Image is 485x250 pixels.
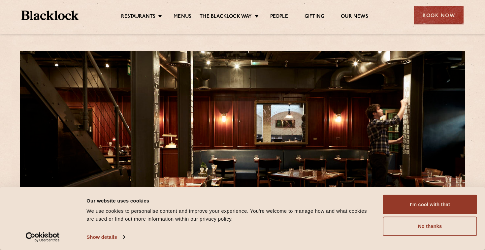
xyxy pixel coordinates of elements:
[174,14,191,21] a: Menus
[14,232,72,242] a: Usercentrics Cookiebot - opens in a new window
[414,6,464,24] div: Book Now
[305,14,324,21] a: Gifting
[200,14,252,21] a: The Blacklock Way
[21,11,79,20] img: BL_Textured_Logo-footer-cropped.svg
[121,14,155,21] a: Restaurants
[341,14,368,21] a: Our News
[383,217,477,236] button: No thanks
[86,207,375,223] div: We use cookies to personalise content and improve your experience. You're welcome to manage how a...
[383,195,477,214] button: I'm cool with that
[270,14,288,21] a: People
[86,232,125,242] a: Show details
[86,197,375,204] div: Our website uses cookies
